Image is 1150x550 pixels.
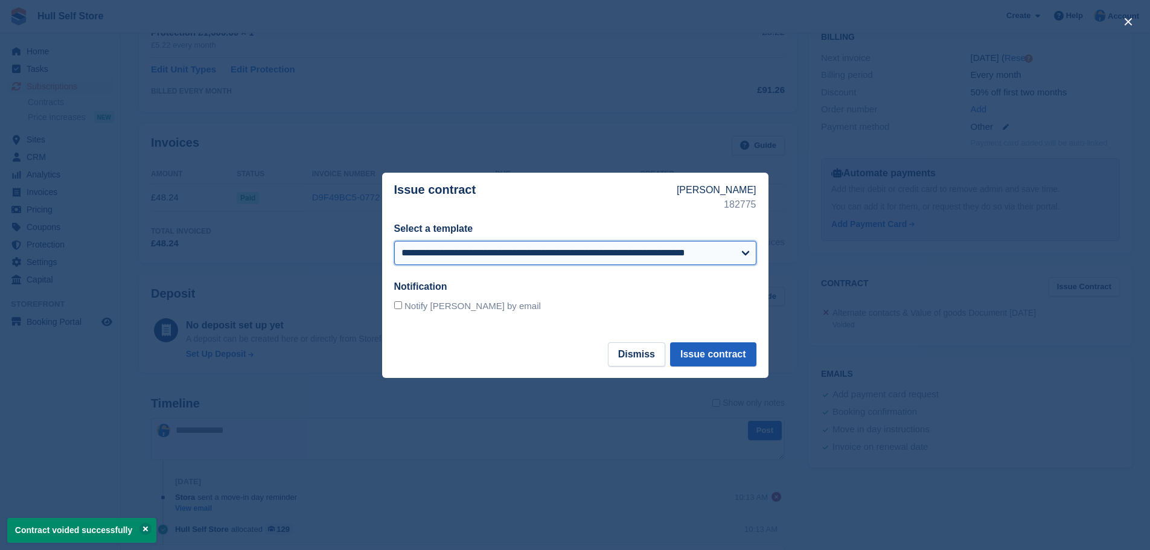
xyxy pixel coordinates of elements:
[394,301,402,309] input: Notify [PERSON_NAME] by email
[394,183,677,212] p: Issue contract
[1119,12,1138,31] button: close
[670,342,756,366] button: Issue contract
[394,223,473,234] label: Select a template
[677,197,756,212] p: 182775
[7,518,156,543] p: Contract voided successfully
[404,301,541,311] span: Notify [PERSON_NAME] by email
[394,281,447,292] label: Notification
[677,183,756,197] p: [PERSON_NAME]
[608,342,665,366] button: Dismiss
